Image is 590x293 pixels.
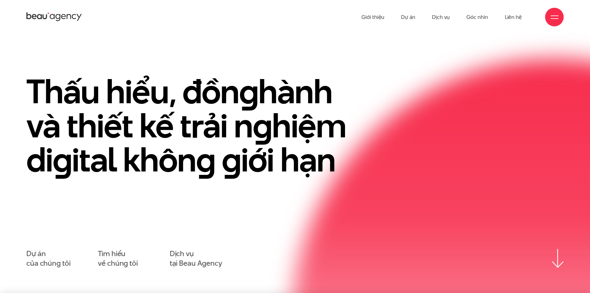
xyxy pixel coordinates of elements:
[170,249,222,268] a: Dịch vụtại Beau Agency
[239,68,258,115] en: g
[222,136,241,183] en: g
[26,74,367,177] h1: Thấu hiểu, đồn hành và thiết kế trải n hiệm di ital khôn iới hạn
[53,136,72,183] en: g
[196,136,215,183] en: g
[26,249,70,268] a: Dự áncủa chúng tôi
[98,249,138,268] a: Tìm hiểuvề chúng tôi
[253,102,272,149] en: g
